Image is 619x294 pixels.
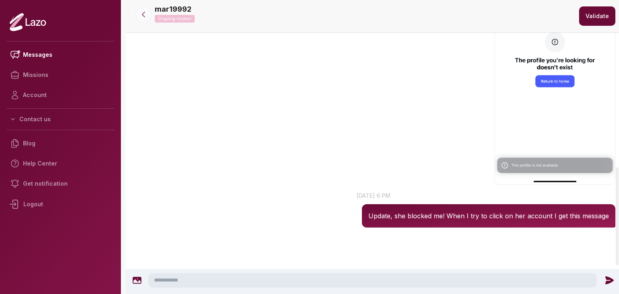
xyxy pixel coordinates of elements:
[368,211,609,221] p: Update, she blocked me! When I try to click on her account I get this message
[579,6,615,26] button: Validate
[6,65,114,85] a: Missions
[6,85,114,105] a: Account
[6,153,114,174] a: Help Center
[6,112,114,126] button: Contact us
[155,15,195,23] p: Ongoing mission
[155,4,191,15] p: mar19992
[6,133,114,153] a: Blog
[6,174,114,194] a: Get notification
[6,194,114,215] div: Logout
[6,45,114,65] a: Messages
